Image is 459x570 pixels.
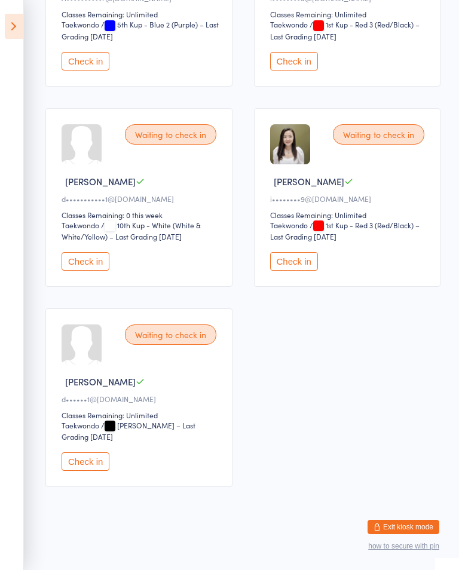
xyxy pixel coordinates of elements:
[270,220,308,230] div: Taekwondo
[62,394,220,404] div: d••••••1@[DOMAIN_NAME]
[62,452,109,471] button: Check in
[62,420,195,442] span: / [PERSON_NAME] – Last Grading [DATE]
[270,220,420,241] span: / 1st Kup - Red 3 (Red/Black) – Last Grading [DATE]
[62,9,220,19] div: Classes Remaining: Unlimited
[62,252,109,271] button: Check in
[270,252,318,271] button: Check in
[62,19,99,29] div: Taekwondo
[65,175,136,188] span: [PERSON_NAME]
[65,375,136,388] span: [PERSON_NAME]
[62,194,220,204] div: d•••••••••••1@[DOMAIN_NAME]
[270,19,420,41] span: / 1st Kup - Red 3 (Red/Black) – Last Grading [DATE]
[270,9,429,19] div: Classes Remaining: Unlimited
[270,124,310,164] img: image1694157638.png
[368,520,439,534] button: Exit kiosk mode
[125,124,216,145] div: Waiting to check in
[368,542,439,550] button: how to secure with pin
[270,194,429,204] div: i••••••••9@[DOMAIN_NAME]
[62,52,109,71] button: Check in
[62,19,219,41] span: / 5th Kup - Blue 2 (Purple) – Last Grading [DATE]
[62,410,220,420] div: Classes Remaining: Unlimited
[62,220,99,230] div: Taekwondo
[62,220,201,241] span: / 10th Kup - White (White & White/Yellow) – Last Grading [DATE]
[333,124,424,145] div: Waiting to check in
[270,52,318,71] button: Check in
[125,324,216,345] div: Waiting to check in
[270,19,308,29] div: Taekwondo
[270,210,429,220] div: Classes Remaining: Unlimited
[62,420,99,430] div: Taekwondo
[274,175,344,188] span: [PERSON_NAME]
[62,210,220,220] div: Classes Remaining: 0 this week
